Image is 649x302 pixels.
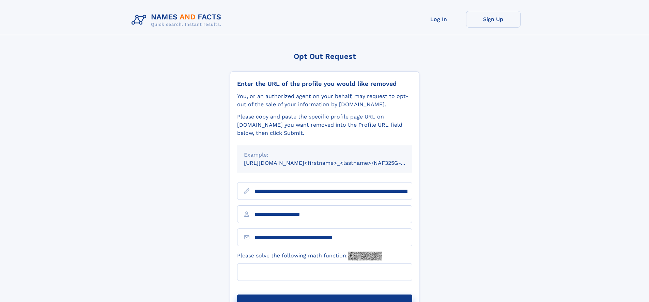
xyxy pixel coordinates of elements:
div: You, or an authorized agent on your behalf, may request to opt-out of the sale of your informatio... [237,92,412,109]
div: Please copy and paste the specific profile page URL on [DOMAIN_NAME] you want removed into the Pr... [237,113,412,137]
a: Log In [412,11,466,28]
small: [URL][DOMAIN_NAME]<firstname>_<lastname>/NAF325G-xxxxxxxx [244,160,425,166]
div: Opt Out Request [230,52,419,61]
img: Logo Names and Facts [129,11,227,29]
label: Please solve the following math function: [237,252,382,260]
div: Enter the URL of the profile you would like removed [237,80,412,88]
a: Sign Up [466,11,521,28]
div: Example: [244,151,405,159]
